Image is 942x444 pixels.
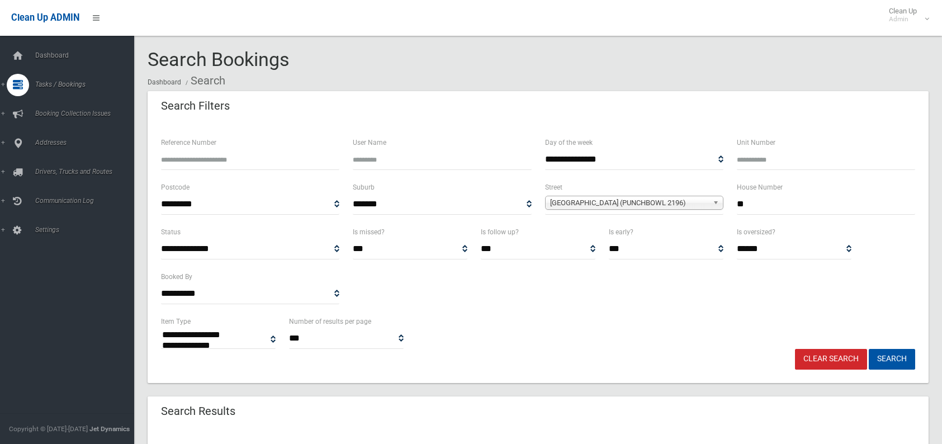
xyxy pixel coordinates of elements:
span: Clean Up ADMIN [11,12,79,23]
label: Unit Number [737,136,775,149]
span: Dashboard [32,51,143,59]
header: Search Results [148,400,249,422]
span: Drivers, Trucks and Routes [32,168,143,176]
label: Suburb [353,181,375,193]
label: Number of results per page [289,315,371,328]
span: [GEOGRAPHIC_DATA] (PUNCHBOWL 2196) [550,196,708,210]
label: Postcode [161,181,190,193]
label: Reference Number [161,136,216,149]
label: Item Type [161,315,191,328]
label: User Name [353,136,386,149]
strong: Jet Dynamics [89,425,130,433]
small: Admin [889,15,917,23]
a: Dashboard [148,78,181,86]
span: Communication Log [32,197,143,205]
span: Tasks / Bookings [32,81,143,88]
label: Street [545,181,562,193]
span: Settings [32,226,143,234]
span: Addresses [32,139,143,147]
label: Status [161,226,181,238]
label: Booked By [161,271,192,283]
span: Booking Collection Issues [32,110,143,117]
span: Copyright © [DATE]-[DATE] [9,425,88,433]
label: Day of the week [545,136,593,149]
header: Search Filters [148,95,243,117]
label: Is follow up? [481,226,519,238]
span: Clean Up [883,7,928,23]
li: Search [183,70,225,91]
span: Search Bookings [148,48,290,70]
button: Search [869,349,915,370]
label: Is missed? [353,226,385,238]
label: House Number [737,181,783,193]
label: Is early? [609,226,633,238]
label: Is oversized? [737,226,775,238]
a: Clear Search [795,349,867,370]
